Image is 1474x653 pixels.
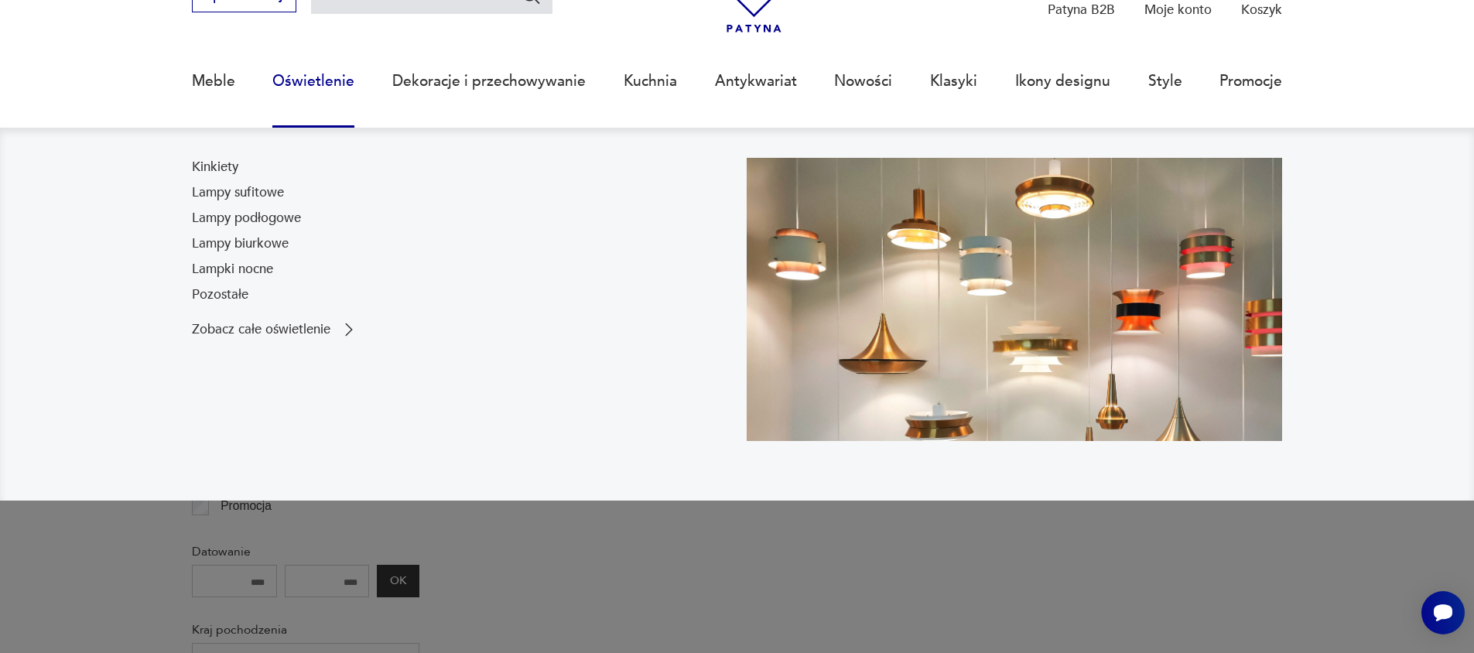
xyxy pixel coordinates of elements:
a: Kinkiety [192,158,238,176]
p: Moje konto [1144,1,1212,19]
img: a9d990cd2508053be832d7f2d4ba3cb1.jpg [747,158,1283,441]
iframe: Smartsupp widget button [1421,591,1465,634]
a: Oświetlenie [272,46,354,117]
a: Nowości [834,46,892,117]
a: Promocje [1219,46,1282,117]
p: Zobacz całe oświetlenie [192,323,330,336]
a: Lampy podłogowe [192,209,301,227]
p: Koszyk [1241,1,1282,19]
a: Ikony designu [1015,46,1110,117]
a: Klasyki [930,46,977,117]
a: Zobacz całe oświetlenie [192,320,358,339]
a: Lampy biurkowe [192,234,289,253]
a: Dekoracje i przechowywanie [392,46,586,117]
a: Kuchnia [624,46,677,117]
a: Pozostałe [192,285,248,304]
a: Antykwariat [715,46,797,117]
a: Style [1148,46,1182,117]
a: Lampy sufitowe [192,183,284,202]
p: Patyna B2B [1048,1,1115,19]
a: Lampki nocne [192,260,273,279]
a: Meble [192,46,235,117]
